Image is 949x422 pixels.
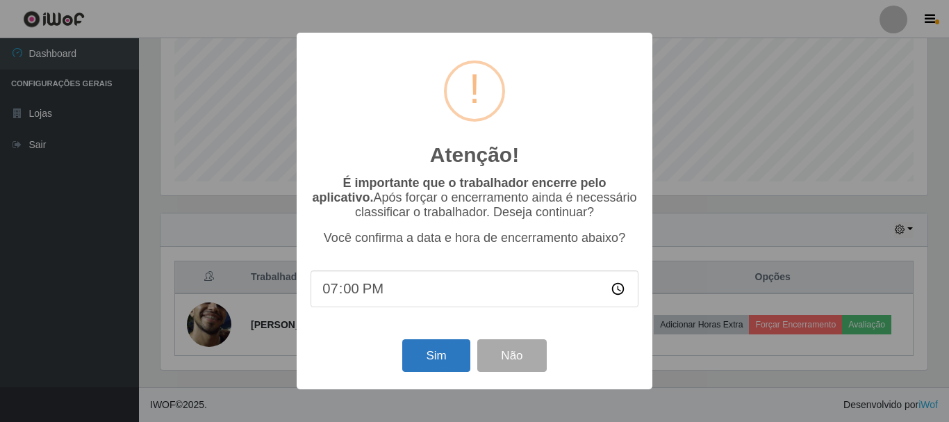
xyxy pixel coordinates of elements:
button: Sim [402,339,470,372]
b: É importante que o trabalhador encerre pelo aplicativo. [312,176,606,204]
p: Após forçar o encerramento ainda é necessário classificar o trabalhador. Deseja continuar? [311,176,638,220]
h2: Atenção! [430,143,519,168]
p: Você confirma a data e hora de encerramento abaixo? [311,231,638,245]
button: Não [477,339,546,372]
